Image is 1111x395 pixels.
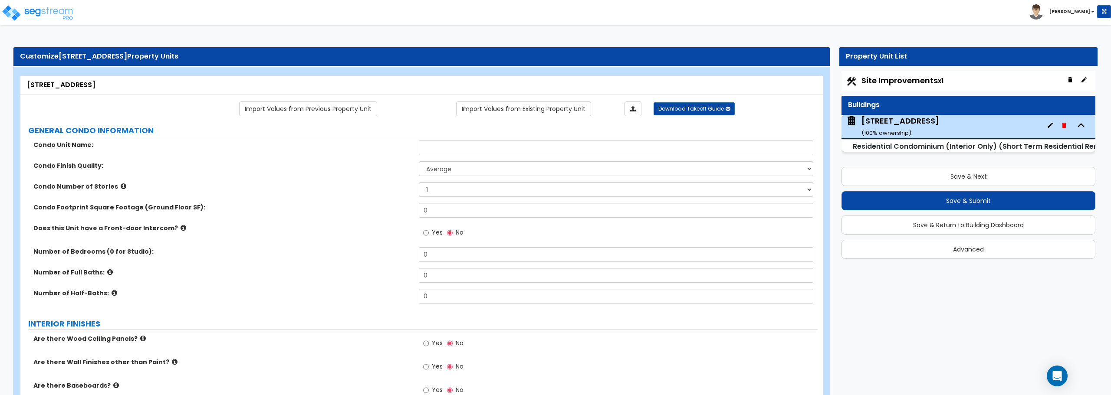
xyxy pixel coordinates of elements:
div: Customize Property Units [20,52,823,62]
span: No [456,362,463,371]
a: Import the dynamic attribute values from existing properties. [456,101,591,116]
small: Residential Condominium (Interior Only) (Short Term Residential Rental) [853,141,1111,151]
input: Yes [423,228,429,238]
span: No [456,339,463,347]
button: Save & Submit [841,191,1095,210]
i: click for more info! [172,359,177,365]
button: Save & Next [841,167,1095,186]
label: Condo Unit Name: [33,140,412,149]
input: No [447,339,453,348]
img: building.svg [846,115,857,127]
span: No [456,385,463,394]
span: Site Improvements [861,75,943,86]
label: Are there Wood Ceiling Panels? [33,334,412,343]
div: Property Unit List [846,52,1091,62]
span: No [456,228,463,237]
label: Condo Footprint Square Footage (Ground Floor SF): [33,203,412,212]
button: Save & Return to Building Dashboard [841,215,1095,235]
span: Download Takeoff Guide [658,105,724,112]
label: Are there Wall Finishes other than Paint? [33,358,412,366]
label: Number of Full Baths: [33,268,412,277]
input: No [447,362,453,372]
label: Does this Unit have a Front-door Intercom? [33,224,412,232]
span: 11865 Hwy 13 Unit 105 [846,115,939,137]
label: Condo Finish Quality: [33,161,412,170]
i: click for more info! [112,290,117,296]
input: Yes [423,362,429,372]
input: No [447,228,453,238]
i: click for more info! [107,269,113,275]
i: click for more info! [181,225,186,231]
img: logo_pro_r.png [1,4,75,22]
span: Yes [432,228,443,237]
input: Yes [423,385,429,395]
i: click for more info! [121,183,126,189]
i: click for more info! [113,382,119,388]
input: Yes [423,339,429,348]
span: Yes [432,385,443,394]
div: Buildings [848,100,1089,110]
a: Import the dynamic attributes value through Excel sheet [625,101,641,116]
button: Advanced [841,240,1095,259]
input: No [447,385,453,395]
button: Download Takeoff Guide [654,102,735,115]
a: Import the dynamic attribute values from previous properties. [239,101,377,116]
img: avatar.png [1029,4,1044,20]
small: x1 [938,76,943,85]
label: INTERIOR FINISHES [28,318,818,330]
label: GENERAL CONDO INFORMATION [28,125,818,136]
img: Construction.png [846,76,857,87]
span: Yes [432,362,443,371]
label: Number of Bedrooms (0 for Studio): [33,247,412,256]
span: [STREET_ADDRESS] [59,51,127,61]
div: Open Intercom Messenger [1047,366,1068,386]
i: click for more info! [140,335,146,342]
small: ( 100 % ownership) [861,129,911,137]
b: [PERSON_NAME] [1049,8,1090,15]
span: Yes [432,339,443,347]
label: Number of Half-Baths: [33,289,412,297]
div: [STREET_ADDRESS] [27,80,816,90]
label: Are there Baseboards? [33,381,412,390]
label: Condo Number of Stories [33,182,412,191]
div: [STREET_ADDRESS] [861,115,939,137]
